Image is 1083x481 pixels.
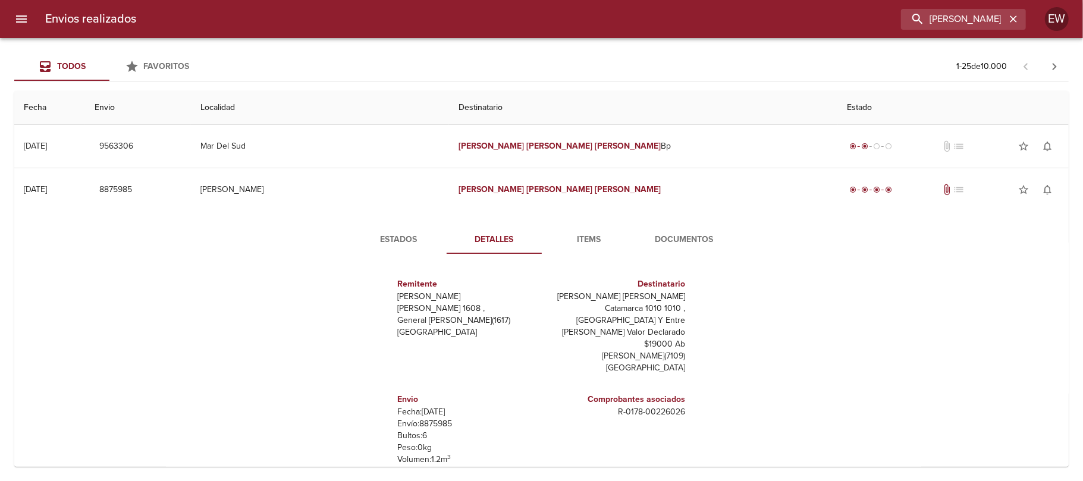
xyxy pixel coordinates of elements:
[901,9,1006,30] input: buscar
[85,91,191,125] th: Envio
[1012,178,1035,202] button: Agregar a favoritos
[1041,184,1053,196] span: notifications_none
[398,418,537,430] p: Envío: 8875985
[547,303,686,350] p: Catamarca 1010 1010 , [GEOGRAPHIC_DATA] Y Entre [PERSON_NAME] Valor Declarado $19000 Ab
[595,184,661,194] em: [PERSON_NAME]
[1035,134,1059,158] button: Activar notificaciones
[191,91,449,125] th: Localidad
[95,179,137,201] button: 8875985
[873,186,880,193] span: radio_button_checked
[95,136,138,158] button: 9563306
[849,143,856,150] span: radio_button_checked
[351,225,732,254] div: Tabs detalle de guia
[449,125,837,168] td: Bp
[1041,140,1053,152] span: notifications_none
[861,186,868,193] span: radio_button_checked
[398,442,537,454] p: Peso: 0 kg
[549,232,630,247] span: Items
[398,315,537,326] p: General [PERSON_NAME] ( 1617 )
[99,139,133,154] span: 9563306
[885,186,892,193] span: radio_button_checked
[1035,178,1059,202] button: Activar notificaciones
[1045,7,1069,31] div: Abrir información de usuario
[595,141,661,151] em: [PERSON_NAME]
[14,91,85,125] th: Fecha
[398,454,537,466] p: Volumen: 1.2 m
[941,184,953,196] span: Tiene documentos adjuntos
[849,186,856,193] span: radio_button_checked
[873,143,880,150] span: radio_button_unchecked
[1012,60,1040,72] span: Pagina anterior
[885,143,892,150] span: radio_button_unchecked
[57,61,86,71] span: Todos
[144,61,190,71] span: Favoritos
[24,141,47,151] div: [DATE]
[45,10,136,29] h6: Envios realizados
[398,278,537,291] h6: Remitente
[527,141,593,151] em: [PERSON_NAME]
[1018,184,1029,196] span: star_border
[359,232,440,247] span: Estados
[449,91,837,125] th: Destinatario
[941,140,953,152] span: No tiene documentos adjuntos
[398,406,537,418] p: Fecha: [DATE]
[14,52,205,81] div: Tabs Envios
[1012,134,1035,158] button: Agregar a favoritos
[547,278,686,291] h6: Destinatario
[398,393,537,406] h6: Envio
[7,5,36,33] button: menu
[1018,140,1029,152] span: star_border
[1040,52,1069,81] span: Pagina siguiente
[459,184,525,194] em: [PERSON_NAME]
[448,453,451,461] sup: 3
[861,143,868,150] span: radio_button_checked
[547,291,686,303] p: [PERSON_NAME] [PERSON_NAME]
[837,91,1069,125] th: Estado
[191,125,449,168] td: Mar Del Sud
[527,184,593,194] em: [PERSON_NAME]
[953,140,965,152] span: No tiene pedido asociado
[547,350,686,362] p: [PERSON_NAME] ( 7109 )
[398,466,537,477] p: Valor Declarado: $ 3000
[547,406,686,418] p: R - 0178 - 00226026
[847,140,894,152] div: Despachado
[644,232,725,247] span: Documentos
[24,184,47,194] div: [DATE]
[398,303,537,315] p: [PERSON_NAME] 1608 ,
[454,232,535,247] span: Detalles
[1045,7,1069,31] div: EW
[547,393,686,406] h6: Comprobantes asociados
[398,326,537,338] p: [GEOGRAPHIC_DATA]
[956,61,1007,73] p: 1 - 25 de 10.000
[398,291,537,303] p: [PERSON_NAME]
[547,362,686,374] p: [GEOGRAPHIC_DATA]
[99,183,132,197] span: 8875985
[847,184,894,196] div: Entregado
[953,184,965,196] span: No tiene pedido asociado
[398,430,537,442] p: Bultos: 6
[191,168,449,211] td: [PERSON_NAME]
[459,141,525,151] em: [PERSON_NAME]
